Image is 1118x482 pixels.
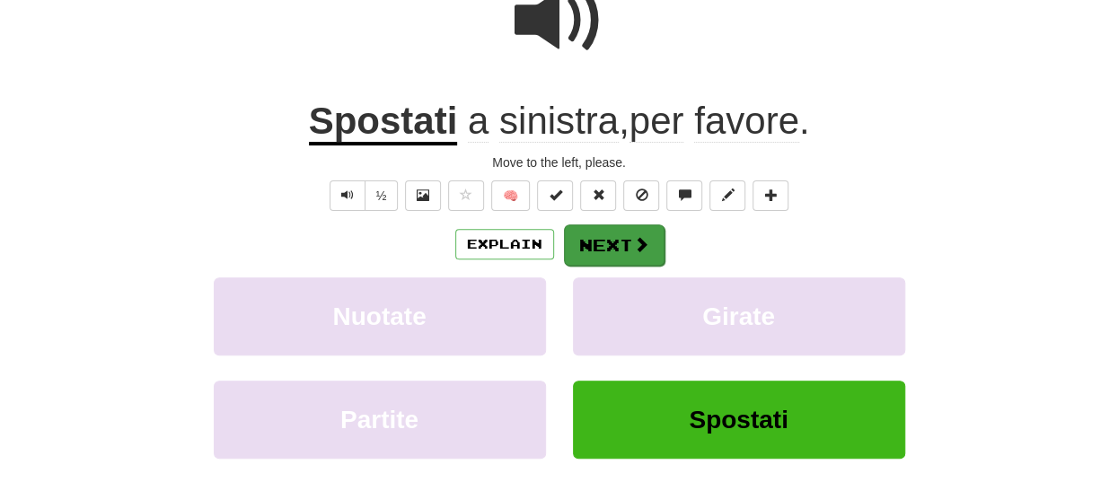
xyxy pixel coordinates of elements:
span: Spostati [689,406,788,434]
span: Nuotate [332,302,426,330]
button: Edit sentence (alt+d) [709,180,745,211]
div: Move to the left, please. [48,153,1071,171]
button: Discuss sentence (alt+u) [666,180,702,211]
span: a [468,100,489,143]
span: Partite [340,406,418,434]
button: Partite [214,381,546,459]
button: Set this sentence to 100% Mastered (alt+m) [537,180,573,211]
button: Show image (alt+x) [405,180,441,211]
span: Girate [702,302,775,330]
button: 🧠 [491,180,530,211]
button: Girate [573,277,905,355]
div: Text-to-speech controls [326,180,399,211]
button: Add to collection (alt+a) [753,180,788,211]
span: sinistra [499,100,619,143]
button: Favorite sentence (alt+f) [448,180,484,211]
button: Explain [455,229,554,259]
button: Ignore sentence (alt+i) [623,180,659,211]
span: favore [694,100,799,143]
button: Nuotate [214,277,546,355]
button: Reset to 0% Mastered (alt+r) [580,180,616,211]
button: Next [564,224,665,266]
u: Spostati [309,100,458,145]
span: , . [457,100,809,143]
button: Spostati [573,381,905,459]
button: Play sentence audio (ctl+space) [330,180,365,211]
button: ½ [365,180,399,211]
span: per [629,100,684,143]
